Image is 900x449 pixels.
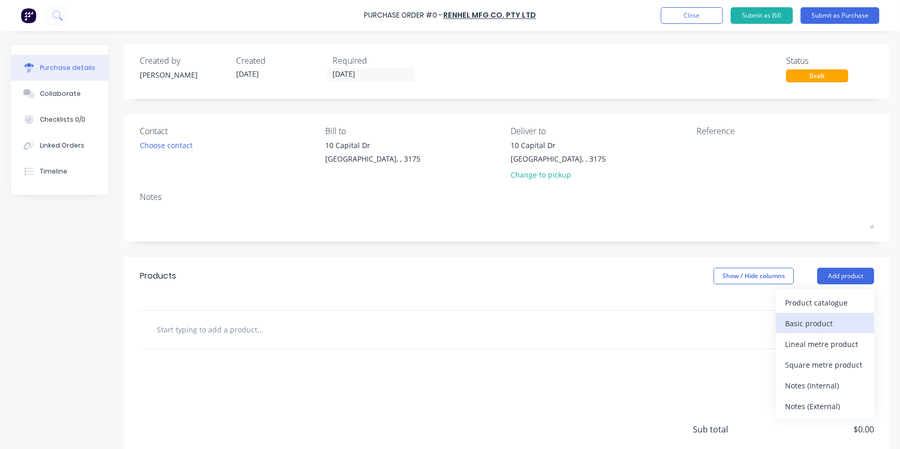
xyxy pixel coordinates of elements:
div: Choose contact [140,140,193,151]
button: Submit as Purchase [801,7,879,24]
div: Basic product [785,316,865,331]
div: 10 Capital Dr [511,140,606,151]
div: Product catalogue [785,295,865,310]
div: Created [236,54,324,67]
input: Start typing to add a product... [156,319,364,340]
div: Purchase details [40,63,95,73]
div: Notes [140,191,874,203]
button: Show / Hide columns [714,268,794,284]
div: Notes (External) [785,399,865,414]
div: Required [332,54,420,67]
div: Change to pickup [511,169,606,180]
div: [PERSON_NAME] [140,69,228,80]
button: Add product [817,268,874,284]
div: Deliver to [511,125,689,137]
div: Products [140,270,176,282]
button: Submit as Bill [731,7,793,24]
button: Checklists 0/0 [11,107,108,133]
span: $0.00 [771,423,874,436]
div: Timeline [40,167,67,176]
div: Reference [696,125,874,137]
button: Purchase details [11,55,108,81]
a: RENHEL MFG CO. PTY LTD [443,10,536,21]
div: Checklists 0/0 [40,115,85,124]
div: 10 Capital Dr [325,140,420,151]
div: Notes (Internal) [785,378,865,393]
div: Purchase Order #0 - [364,10,442,21]
div: [GEOGRAPHIC_DATA], , 3175 [511,153,606,164]
div: Collaborate [40,89,81,98]
div: Lineal metre product [785,337,865,352]
span: Sub total [693,423,771,436]
button: Linked Orders [11,133,108,158]
button: Close [661,7,723,24]
button: Timeline [11,158,108,184]
div: Draft [786,69,848,82]
div: Linked Orders [40,141,84,150]
div: Status [786,54,874,67]
div: Created by [140,54,228,67]
div: Square metre product [785,357,865,372]
img: Factory [21,8,36,23]
div: Bill to [325,125,503,137]
div: Contact [140,125,317,137]
div: [GEOGRAPHIC_DATA], , 3175 [325,153,420,164]
button: Collaborate [11,81,108,107]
